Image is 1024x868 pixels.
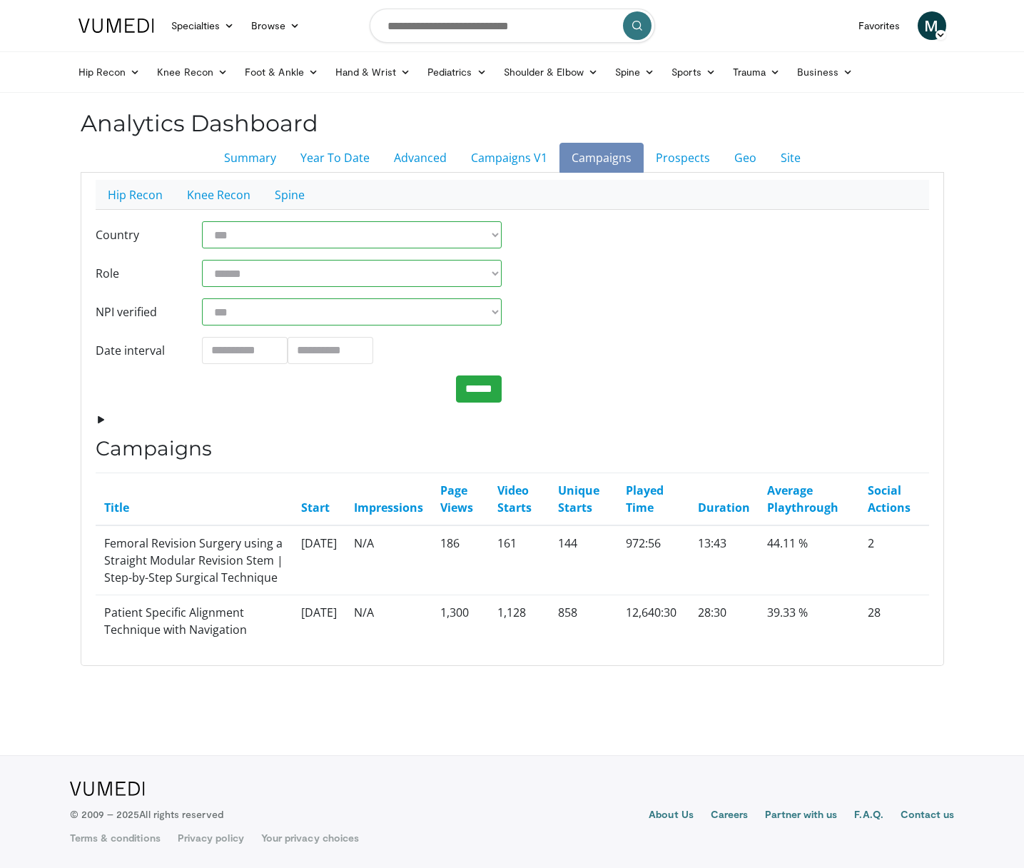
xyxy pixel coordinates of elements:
[382,143,459,173] a: Advanced
[722,143,769,173] a: Geo
[626,483,664,515] a: Played Time
[759,525,859,595] td: 44.11 %
[559,143,644,173] a: Campaigns
[70,807,223,822] p: © 2009 – 2025
[85,337,192,364] label: Date interval
[649,807,694,824] a: About Us
[96,437,929,461] h3: Campaigns
[293,595,345,647] td: [DATE]
[261,831,359,845] a: Your privacy choices
[859,525,928,595] td: 2
[789,58,861,86] a: Business
[495,58,607,86] a: Shoulder & Elbow
[293,525,345,595] td: [DATE]
[698,500,750,515] a: Duration
[854,807,883,824] a: F.A.Q.
[139,808,223,820] span: All rights reserved
[148,58,236,86] a: Knee Recon
[489,595,549,647] td: 1,128
[85,260,192,287] label: Role
[70,831,161,845] a: Terms & conditions
[689,595,759,647] td: 28:30
[175,180,263,210] a: Knee Recon
[178,831,244,845] a: Privacy policy
[711,807,749,824] a: Careers
[440,483,473,515] a: Page Views
[288,143,382,173] a: Year To Date
[765,807,837,824] a: Partner with us
[558,483,599,515] a: Unique Starts
[243,11,308,40] a: Browse
[263,180,317,210] a: Spine
[70,782,145,796] img: VuMedi Logo
[96,180,175,210] a: Hip Recon
[96,595,293,647] td: Patient Specific Alignment Technique with Navigation
[354,500,423,515] a: Impressions
[327,58,419,86] a: Hand & Wrist
[85,298,192,325] label: NPI verified
[345,525,432,595] td: N/A
[859,595,928,647] td: 28
[85,221,192,248] label: Country
[96,525,293,595] td: Femoral Revision Surgery using a Straight Modular Revision Stem | Step-by-Step Surgical Technique
[901,807,955,824] a: Contact us
[78,19,154,33] img: VuMedi Logo
[724,58,789,86] a: Trauma
[236,58,327,86] a: Foot & Ankle
[419,58,495,86] a: Pediatrics
[549,525,617,595] td: 144
[644,143,722,173] a: Prospects
[104,500,129,515] a: Title
[767,483,838,515] a: Average Playthrough
[868,483,911,515] a: Social Actions
[607,58,663,86] a: Spine
[850,11,909,40] a: Favorites
[759,595,859,647] td: 39.33 %
[549,595,617,647] td: 858
[70,58,149,86] a: Hip Recon
[432,595,490,647] td: 1,300
[163,11,243,40] a: Specialties
[370,9,655,43] input: Search topics, interventions
[497,483,532,515] a: Video Starts
[459,143,559,173] a: Campaigns V1
[918,11,946,40] a: M
[769,143,813,173] a: Site
[663,58,724,86] a: Sports
[301,500,330,515] a: Start
[689,525,759,595] td: 13:43
[432,525,490,595] td: 186
[81,110,944,137] h2: Analytics Dashboard
[617,525,689,595] td: 972:56
[345,595,432,647] td: N/A
[212,143,288,173] a: Summary
[489,525,549,595] td: 161
[617,595,689,647] td: 12,640:30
